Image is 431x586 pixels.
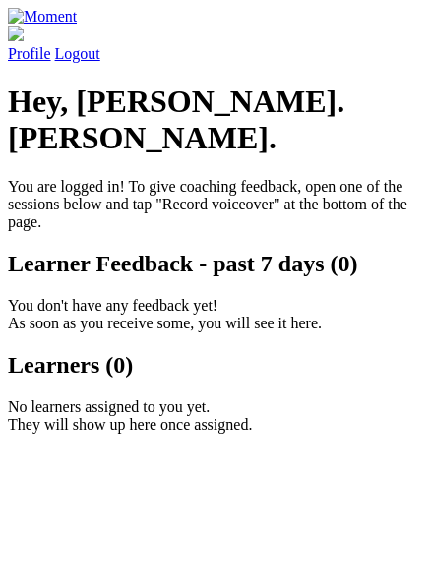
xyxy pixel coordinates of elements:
[8,398,423,434] p: No learners assigned to you yet. They will show up here once assigned.
[8,352,423,379] h2: Learners (0)
[8,251,423,277] h2: Learner Feedback - past 7 days (0)
[8,297,423,332] p: You don't have any feedback yet! As soon as you receive some, you will see it here.
[8,84,423,156] h1: Hey, [PERSON_NAME].[PERSON_NAME].
[8,178,423,231] p: You are logged in! To give coaching feedback, open one of the sessions below and tap "Record voic...
[55,45,100,62] a: Logout
[8,26,423,62] a: Profile
[8,8,77,26] img: Moment
[8,26,24,41] img: default_avatar-b4e2223d03051bc43aaaccfb402a43260a3f17acc7fafc1603fdf008d6cba3c9.png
